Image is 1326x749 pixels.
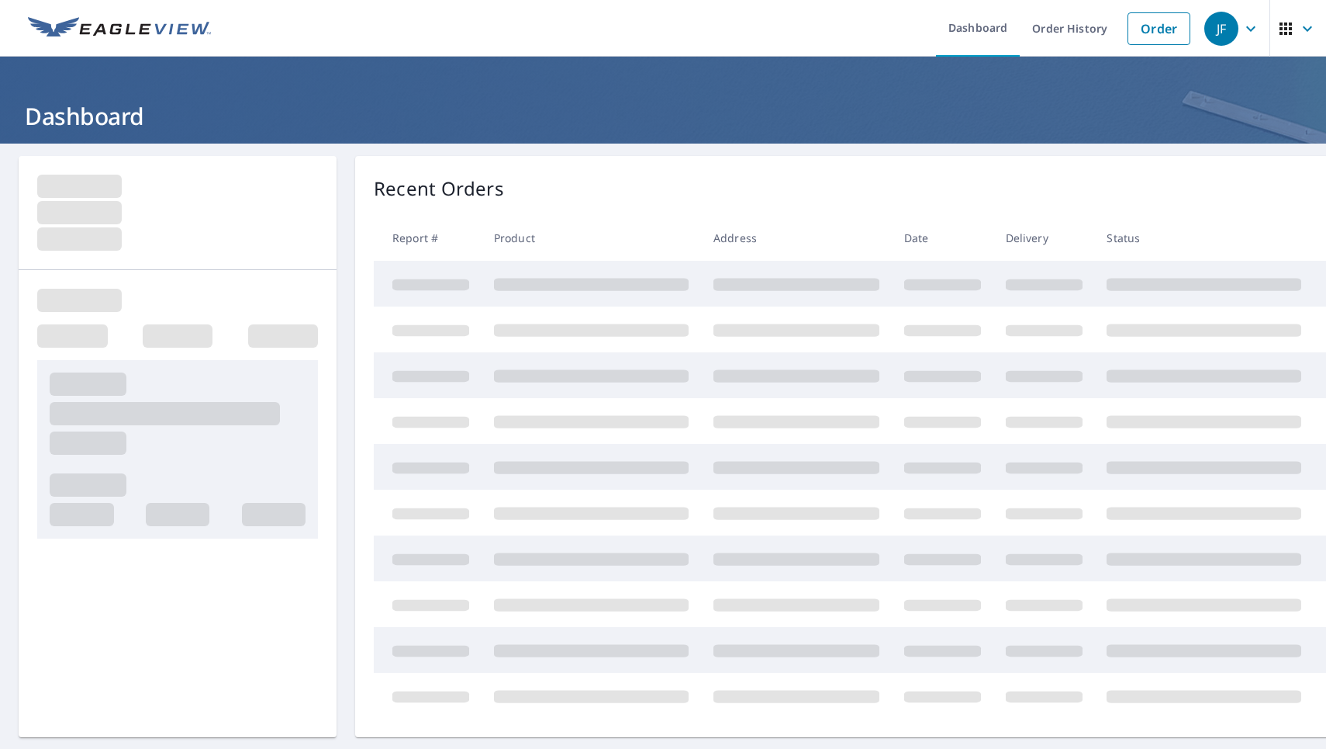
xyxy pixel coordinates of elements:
[892,215,993,261] th: Date
[374,175,504,203] p: Recent Orders
[28,17,211,40] img: EV Logo
[482,215,701,261] th: Product
[701,215,892,261] th: Address
[19,100,1307,132] h1: Dashboard
[1204,12,1238,46] div: JF
[993,215,1095,261] th: Delivery
[1094,215,1314,261] th: Status
[374,215,482,261] th: Report #
[1127,12,1190,45] a: Order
